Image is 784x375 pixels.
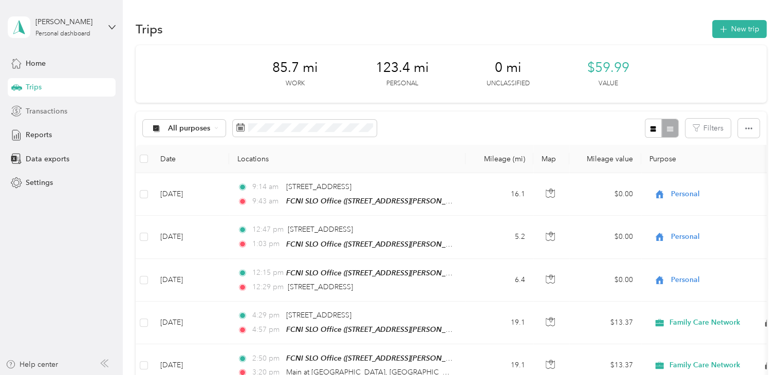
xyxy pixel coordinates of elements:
span: FCNI SLO Office ([STREET_ADDRESS][PERSON_NAME][US_STATE]) [286,197,507,205]
span: $59.99 [587,60,629,76]
span: [STREET_ADDRESS] [288,283,353,291]
th: Mileage value [569,145,641,173]
span: Personal [671,189,765,200]
td: [DATE] [152,216,229,258]
button: Help center [6,359,58,370]
span: 2:50 pm [252,353,281,364]
span: FCNI SLO Office ([STREET_ADDRESS][PERSON_NAME][US_STATE]) [286,325,507,334]
span: 4:29 pm [252,310,281,321]
td: $0.00 [569,216,641,258]
p: Unclassified [487,79,530,88]
th: Locations [229,145,465,173]
span: Family Care Network [669,318,740,327]
span: FCNI SLO Office ([STREET_ADDRESS][PERSON_NAME][US_STATE]) [286,269,507,277]
span: Personal [671,231,765,242]
span: [STREET_ADDRESS] [286,311,351,320]
td: 5.2 [465,216,533,258]
span: 9:43 am [252,196,281,207]
td: [DATE] [152,259,229,302]
span: Settings [26,177,53,188]
span: 12:29 pm [252,282,283,293]
th: Map [533,145,569,173]
td: [DATE] [152,173,229,216]
span: [STREET_ADDRESS] [288,225,353,234]
span: Personal [671,274,765,286]
th: Mileage (mi) [465,145,533,173]
th: Date [152,145,229,173]
span: Data exports [26,154,69,164]
span: FCNI SLO Office ([STREET_ADDRESS][PERSON_NAME][US_STATE]) [286,354,507,363]
span: 123.4 mi [376,60,429,76]
p: Personal [386,79,418,88]
td: $13.37 [569,302,641,344]
span: [STREET_ADDRESS] [286,182,351,191]
button: New trip [712,20,767,38]
span: All purposes [168,125,211,132]
span: 85.7 mi [272,60,318,76]
td: $0.00 [569,173,641,216]
span: Family Care Network [669,361,740,370]
span: 12:15 pm [252,267,281,278]
td: 19.1 [465,302,533,344]
span: Transactions [26,106,67,117]
button: Filters [685,119,731,138]
td: [DATE] [152,302,229,344]
span: FCNI SLO Office ([STREET_ADDRESS][PERSON_NAME][US_STATE]) [286,240,507,249]
td: $0.00 [569,259,641,302]
span: 9:14 am [252,181,281,193]
span: Trips [26,82,42,92]
p: Work [286,79,305,88]
div: Personal dashboard [35,31,90,37]
p: Value [599,79,618,88]
h1: Trips [136,24,163,34]
span: Home [26,58,46,69]
span: Reports [26,129,52,140]
span: 12:47 pm [252,224,283,235]
span: 1:03 pm [252,238,281,250]
td: 6.4 [465,259,533,302]
td: 16.1 [465,173,533,216]
iframe: Everlance-gr Chat Button Frame [726,317,784,375]
span: 4:57 pm [252,324,281,335]
span: 0 mi [495,60,521,76]
div: [PERSON_NAME] [35,16,100,27]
